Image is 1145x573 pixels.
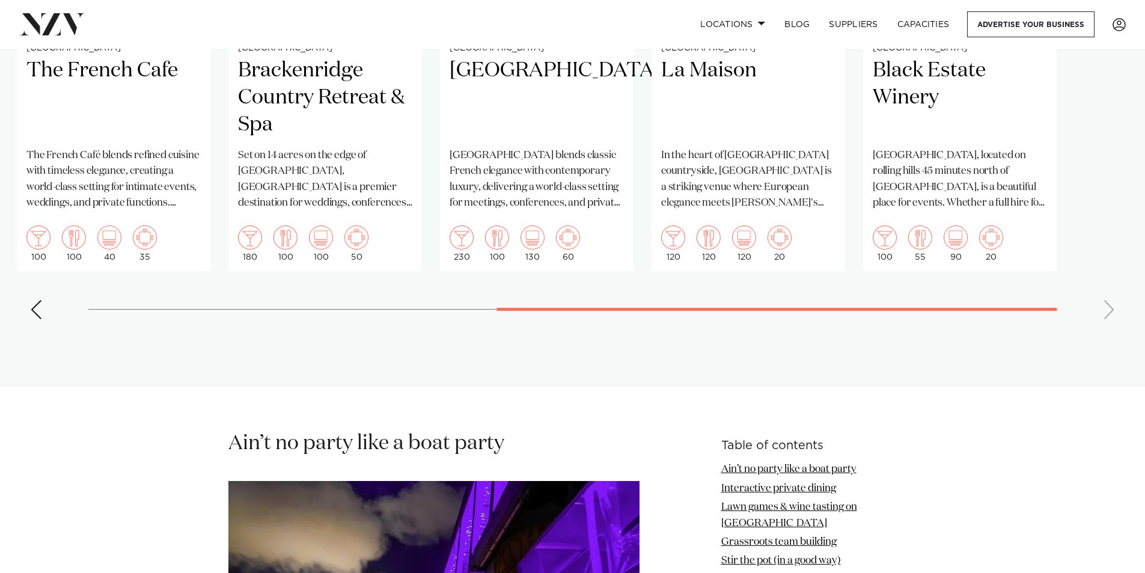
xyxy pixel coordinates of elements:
[721,502,857,528] a: Lawn games & wine tasting on [GEOGRAPHIC_DATA]
[26,225,50,250] img: cocktail.png
[697,225,721,250] img: dining.png
[661,225,685,262] div: 120
[26,148,201,211] p: The French Café blends refined cuisine with timeless elegance, creating a world-class setting for...
[732,225,756,250] img: theatre.png
[309,225,333,262] div: 100
[238,225,262,262] div: 180
[967,11,1095,37] a: Advertise your business
[62,225,86,250] img: dining.png
[721,537,837,547] a: Grassroots team building
[521,225,545,262] div: 130
[556,225,580,250] img: meeting.png
[133,225,157,250] img: meeting.png
[979,225,1003,250] img: meeting.png
[873,225,897,262] div: 100
[485,225,509,262] div: 100
[485,225,509,250] img: dining.png
[768,225,792,262] div: 20
[450,57,624,138] h2: [GEOGRAPHIC_DATA]
[732,225,756,262] div: 120
[133,225,157,262] div: 35
[721,464,856,474] a: Ain’t no party like a boat party
[873,57,1047,138] h2: Black Estate Winery
[273,225,298,250] img: dining.png
[97,225,121,250] img: theatre.png
[661,57,835,138] h2: La Maison
[944,225,968,250] img: theatre.png
[26,57,201,138] h2: The French Cafe
[521,225,545,250] img: theatre.png
[26,225,50,262] div: 100
[775,11,819,37] a: BLOG
[344,225,368,262] div: 50
[691,11,775,37] a: Locations
[661,225,685,250] img: cocktail.png
[944,225,968,262] div: 90
[888,11,959,37] a: Capacities
[238,225,262,250] img: cocktail.png
[450,225,474,250] img: cocktail.png
[908,225,932,250] img: dining.png
[873,148,1047,211] p: [GEOGRAPHIC_DATA], located on rolling hills 45 minutes north of [GEOGRAPHIC_DATA], is a beautiful...
[661,148,835,211] p: In the heart of [GEOGRAPHIC_DATA] countryside, [GEOGRAPHIC_DATA] is a striking venue where Europe...
[344,225,368,250] img: meeting.png
[768,225,792,250] img: meeting.png
[238,148,412,211] p: Set on 14 acres on the edge of [GEOGRAPHIC_DATA], [GEOGRAPHIC_DATA] is a premier destination for ...
[228,430,640,457] h2: Ain’t no party like a boat party
[721,440,917,452] h6: Table of contents
[19,13,85,35] img: nzv-logo.png
[908,225,932,262] div: 55
[273,225,298,262] div: 100
[819,11,887,37] a: SUPPLIERS
[556,225,580,262] div: 60
[450,148,624,211] p: [GEOGRAPHIC_DATA] blends classic French elegance with contemporary luxury, delivering a world-cla...
[450,225,474,262] div: 230
[97,225,121,262] div: 40
[721,483,836,494] a: Interactive private dining
[979,225,1003,262] div: 20
[873,225,897,250] img: cocktail.png
[721,556,841,566] a: Stir the pot (in a good way)
[238,57,412,138] h2: Brackenridge Country Retreat & Spa
[62,225,86,262] div: 100
[697,225,721,262] div: 120
[309,225,333,250] img: theatre.png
